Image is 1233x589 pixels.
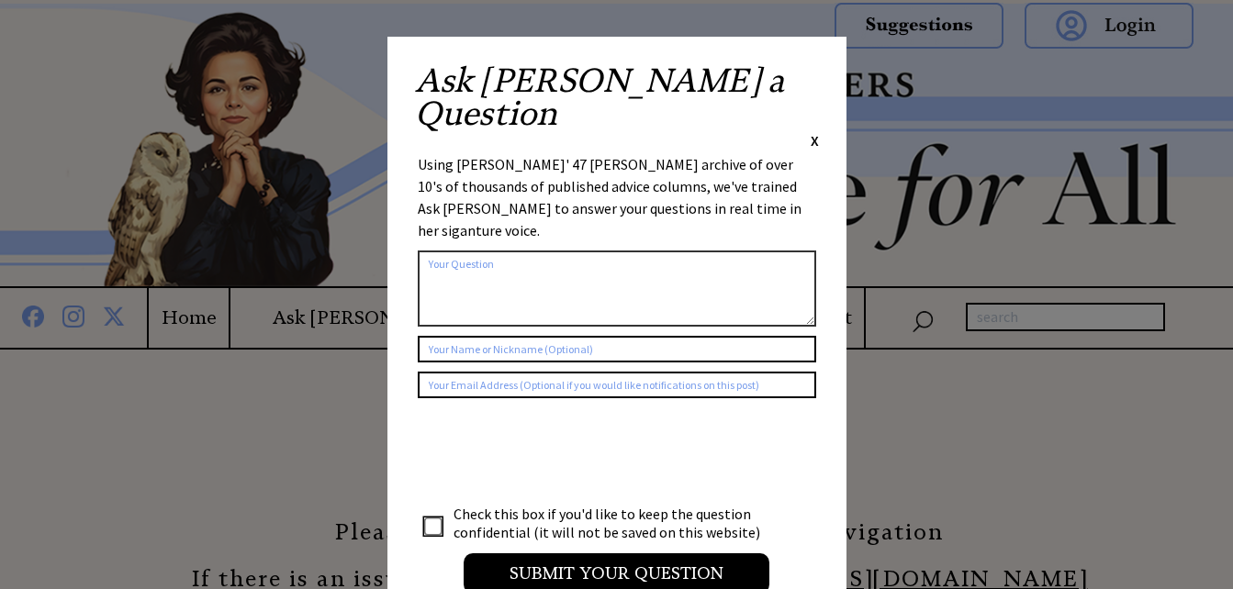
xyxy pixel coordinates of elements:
input: Your Name or Nickname (Optional) [418,336,816,362]
span: X [811,131,819,150]
div: Using [PERSON_NAME]' 47 [PERSON_NAME] archive of over 10's of thousands of published advice colum... [418,153,816,241]
td: Check this box if you'd like to keep the question confidential (it will not be saved on this webs... [453,504,778,542]
h2: Ask [PERSON_NAME] a Question [415,64,819,130]
input: Your Email Address (Optional if you would like notifications on this post) [418,372,816,398]
iframe: reCAPTCHA [418,417,697,488]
